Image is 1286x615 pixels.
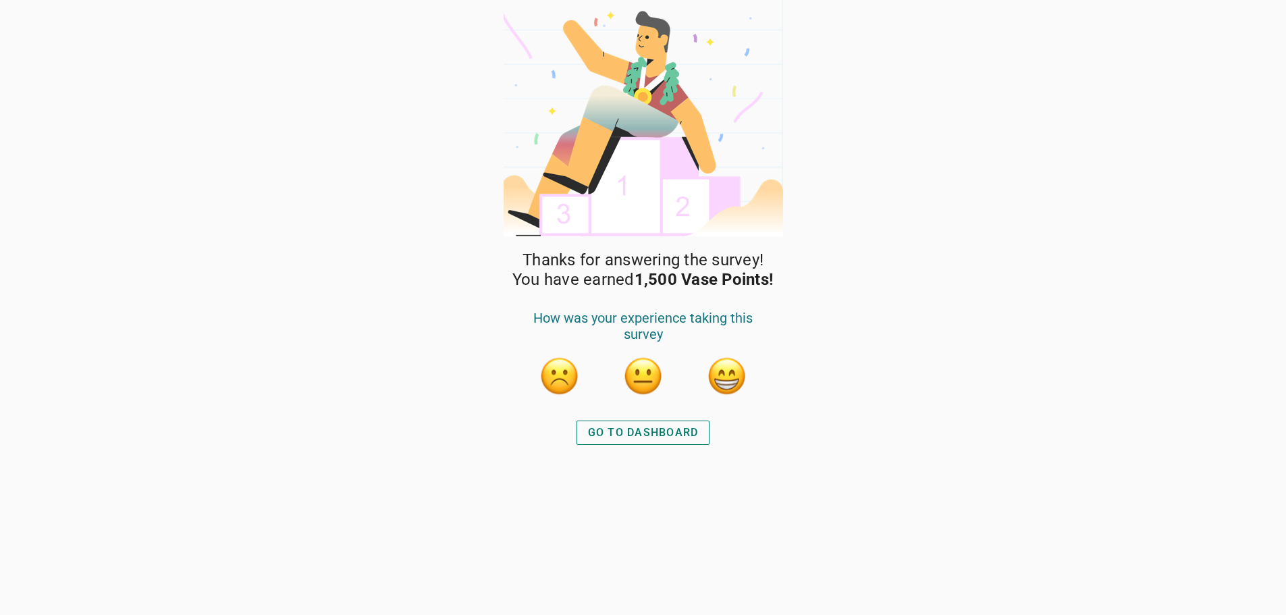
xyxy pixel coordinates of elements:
[523,250,763,270] span: Thanks for answering the survey!
[512,270,774,290] span: You have earned
[518,310,769,356] div: How was your experience taking this survey
[635,270,774,289] strong: 1,500 Vase Points!
[577,421,710,445] button: GO TO DASHBOARD
[588,425,699,441] div: GO TO DASHBOARD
